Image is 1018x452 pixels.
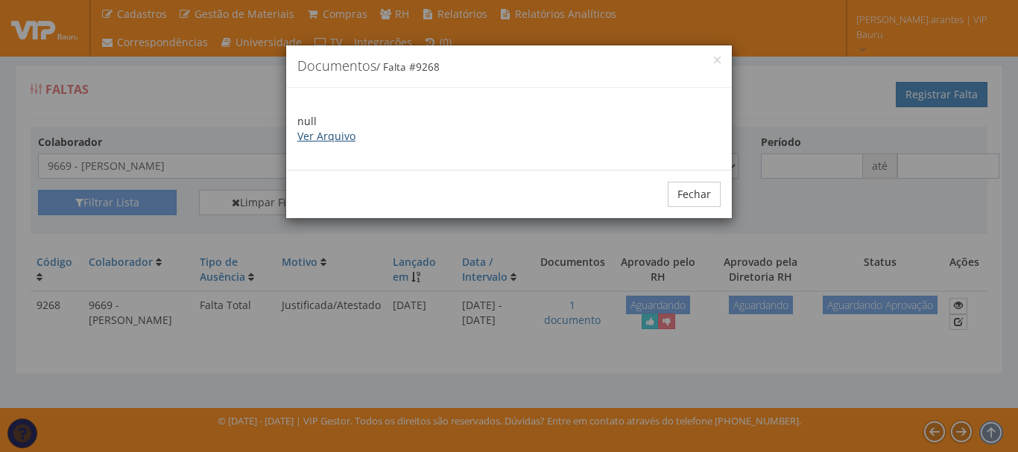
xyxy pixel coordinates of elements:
[297,114,721,144] p: null
[376,60,440,74] small: / Falta #
[416,60,440,74] span: 9268
[297,129,355,143] a: Ver Arquivo
[297,57,721,76] h4: Documentos
[668,182,721,207] button: Fechar
[714,57,721,63] button: Close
